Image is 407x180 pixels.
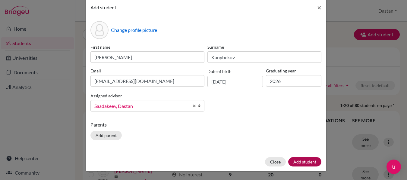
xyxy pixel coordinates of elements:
label: Graduating year [266,68,321,74]
label: Assigned advisor [90,93,122,99]
input: dd/mm/yyyy [207,76,263,87]
div: Profile picture [90,21,109,39]
label: First name [90,44,204,50]
span: × [317,3,321,12]
label: Surname [207,44,321,50]
span: Add student [90,5,116,10]
label: Email [90,68,204,74]
button: Add student [288,157,321,166]
button: Add parent [90,131,122,140]
div: Open Intercom Messenger [386,160,401,174]
span: Saadakeev, Dastan [94,102,189,110]
button: Close [265,157,286,166]
p: Parents [90,121,321,128]
label: Date of birth [207,68,232,75]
